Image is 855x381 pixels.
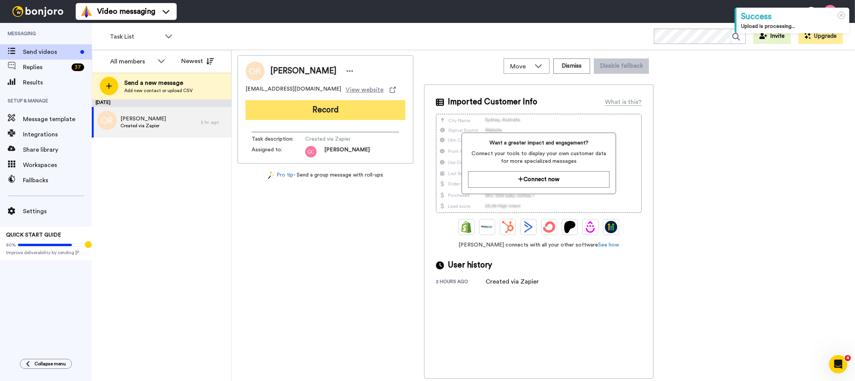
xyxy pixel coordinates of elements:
[23,115,92,124] span: Message template
[845,355,851,361] span: 4
[176,54,219,69] button: Newest
[120,123,166,129] span: Created via Zapier
[468,171,609,188] button: Connect now
[460,221,473,233] img: Shopify
[9,6,67,17] img: bj-logo-header-white.svg
[543,221,555,233] img: ConvertKit
[270,65,336,77] span: [PERSON_NAME]
[553,58,590,74] button: Dismiss
[268,171,293,179] a: Pro tip
[753,29,791,44] button: Invite
[510,62,531,71] span: Move
[201,119,228,125] div: 2 hr. ago
[481,221,493,233] img: Ontraport
[23,161,92,170] span: Workspaces
[92,99,231,107] div: [DATE]
[594,58,649,74] button: Disable fallback
[72,63,84,71] div: 37
[124,88,193,94] span: Add new contact or upload CSV
[798,29,843,44] button: Upgrade
[448,96,537,108] span: Imported Customer Info
[346,85,384,94] span: View website
[23,207,92,216] span: Settings
[305,135,378,143] span: Created via Zapier
[252,146,305,157] span: Assigned to:
[468,150,609,165] span: Connect your tools to display your own customer data for more specialized messages
[346,85,396,94] a: View website
[522,221,535,233] img: ActiveCampaign
[324,146,370,157] span: [PERSON_NAME]
[20,359,72,369] button: Collapse menu
[6,242,16,248] span: 80%
[23,78,92,87] span: Results
[245,62,265,81] img: Image of Oday Reimer
[34,361,66,367] span: Collapse menu
[448,259,492,271] span: User history
[23,130,92,139] span: Integrations
[829,355,847,373] iframe: Intercom live chat
[6,232,61,238] span: QUICK START GUIDE
[741,23,845,30] div: Upload is processing...
[605,221,617,233] img: GoHighLevel
[124,78,193,88] span: Send a new message
[97,6,155,17] span: Video messaging
[502,221,514,233] img: Hubspot
[23,145,92,154] span: Share library
[80,5,93,18] img: vm-color.svg
[436,241,642,249] span: [PERSON_NAME] connects with all your other software
[110,32,161,41] span: Task List
[468,139,609,147] span: Want a greater impact and engagement?
[436,279,486,286] div: 2 hours ago
[584,221,597,233] img: Drip
[23,63,68,72] span: Replies
[6,250,86,256] span: Improve deliverability by sending [PERSON_NAME]’s from your own email
[605,97,642,107] div: What is this?
[245,100,405,120] button: Record
[120,115,166,123] span: [PERSON_NAME]
[486,277,539,286] div: Created via Zapier
[564,221,576,233] img: Patreon
[252,135,305,143] span: Task description :
[245,85,341,94] span: [EMAIL_ADDRESS][DOMAIN_NAME]
[237,171,413,179] div: - Send a group message with roll-ups
[23,176,92,185] span: Fallbacks
[598,242,619,248] a: See how
[110,57,154,66] div: All members
[305,146,317,157] img: gc.png
[268,171,275,179] img: magic-wand.svg
[23,47,77,57] span: Send videos
[741,11,845,23] div: Success
[98,111,117,130] img: or.png
[85,241,92,248] div: Tooltip anchor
